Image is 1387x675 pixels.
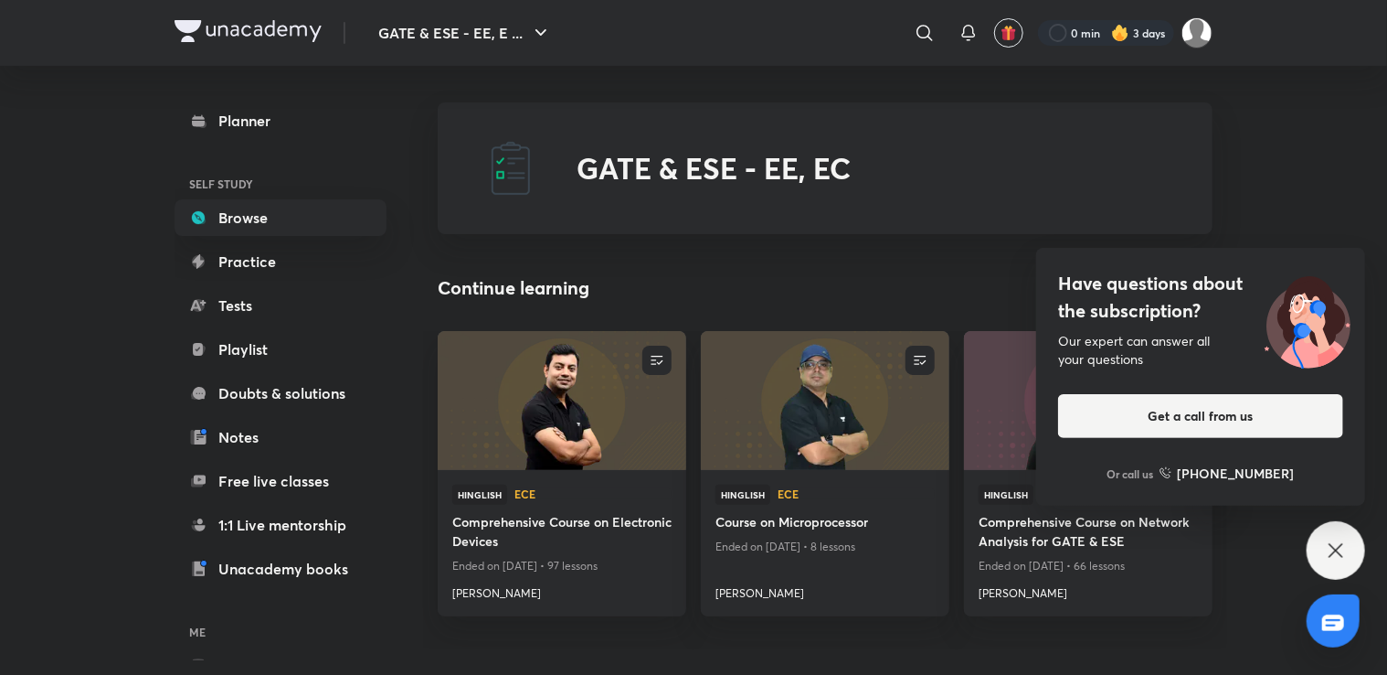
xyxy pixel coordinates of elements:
[175,616,386,648] h6: ME
[577,151,851,186] h2: GATE & ESE - EE, EC
[514,488,672,499] span: ECE
[1181,17,1212,48] img: Avantika Choudhary
[452,578,672,602] a: [PERSON_NAME]
[452,485,507,505] span: Hinglish
[438,331,686,470] a: new-thumbnail
[1159,464,1295,483] a: [PHONE_NUMBER]
[1058,270,1343,325] h4: Have questions about the subscription?
[979,578,1198,602] a: [PERSON_NAME]
[715,535,935,559] p: Ended on [DATE] • 8 lessons
[175,551,386,587] a: Unacademy books
[1250,270,1365,369] img: ttu_illustration_new.svg
[979,485,1033,505] span: Hinglish
[175,20,322,47] a: Company Logo
[1058,394,1343,438] button: Get a call from us
[1107,466,1154,482] p: Or call us
[175,507,386,543] a: 1:1 Live mentorship
[964,331,1212,470] a: new-thumbnail
[367,15,563,51] button: GATE & ESE - EE, E ...
[994,18,1023,48] button: avatar
[1178,464,1295,483] h6: [PHONE_NUMBER]
[778,488,935,499] span: ECE
[175,463,386,499] a: Free live classes
[1001,25,1017,41] img: avatar
[175,287,386,324] a: Tests
[1058,332,1343,369] div: Our expert can answer all your questions
[175,168,386,199] h6: SELF STUDY
[175,375,386,412] a: Doubts & solutions
[175,102,386,139] a: Planner
[778,488,935,501] a: ECE
[979,512,1198,554] a: Comprehensive Course on Network Analysis for GATE & ESE
[701,331,949,470] a: new-thumbnail
[438,274,589,302] h2: Continue learning
[514,488,672,501] a: ECE
[175,419,386,455] a: Notes
[452,554,672,578] p: Ended on [DATE] • 97 lessons
[175,243,386,280] a: Practice
[715,485,770,505] span: Hinglish
[175,331,386,368] a: Playlist
[452,512,672,554] a: Comprehensive Course on Electronic Devices
[175,20,322,42] img: Company Logo
[979,554,1198,578] p: Ended on [DATE] • 66 lessons
[482,139,540,198] img: GATE & ESE - EE, EC
[715,578,935,602] a: [PERSON_NAME]
[175,199,386,236] a: Browse
[715,512,935,535] a: Course on Microprocessor
[1111,24,1129,42] img: streak
[698,329,951,471] img: new-thumbnail
[435,329,688,471] img: new-thumbnail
